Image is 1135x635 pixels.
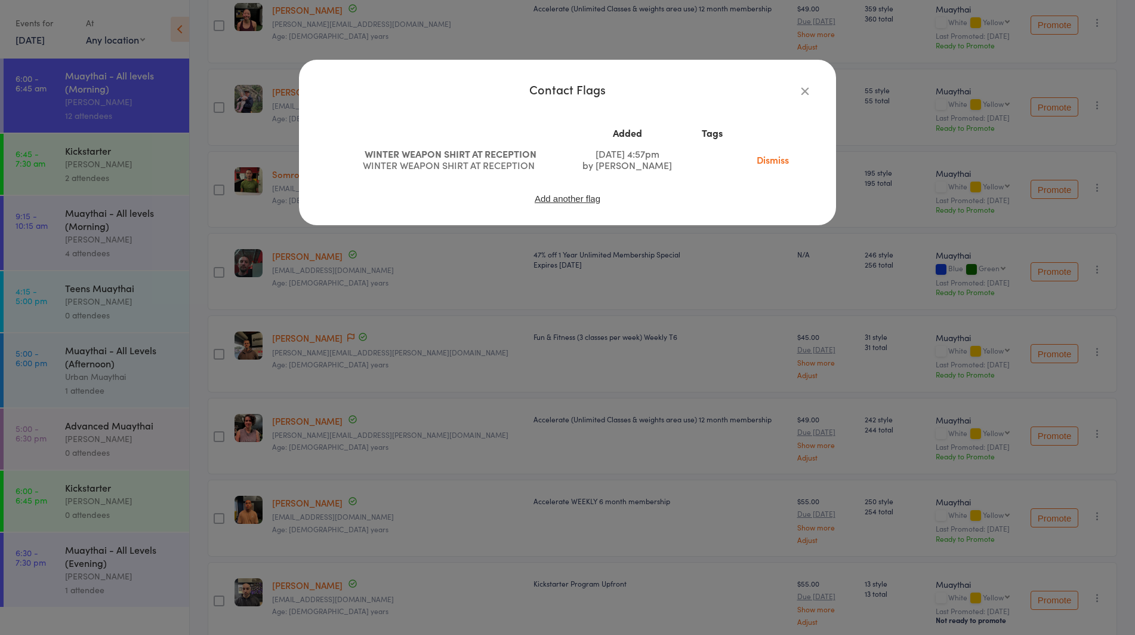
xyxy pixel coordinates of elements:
th: Added [564,122,690,143]
div: WINTER WEAPON SHIRT AT RECEPTION [344,159,553,171]
th: Tags [690,122,733,143]
td: [DATE] 4:57pm by [PERSON_NAME] [564,143,690,176]
span: WINTER WEAPON SHIRT AT RECEPTION [365,147,536,160]
div: Contact Flags [323,84,812,95]
a: Dismiss this flag [748,153,798,166]
button: Add another flag [533,194,602,204]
